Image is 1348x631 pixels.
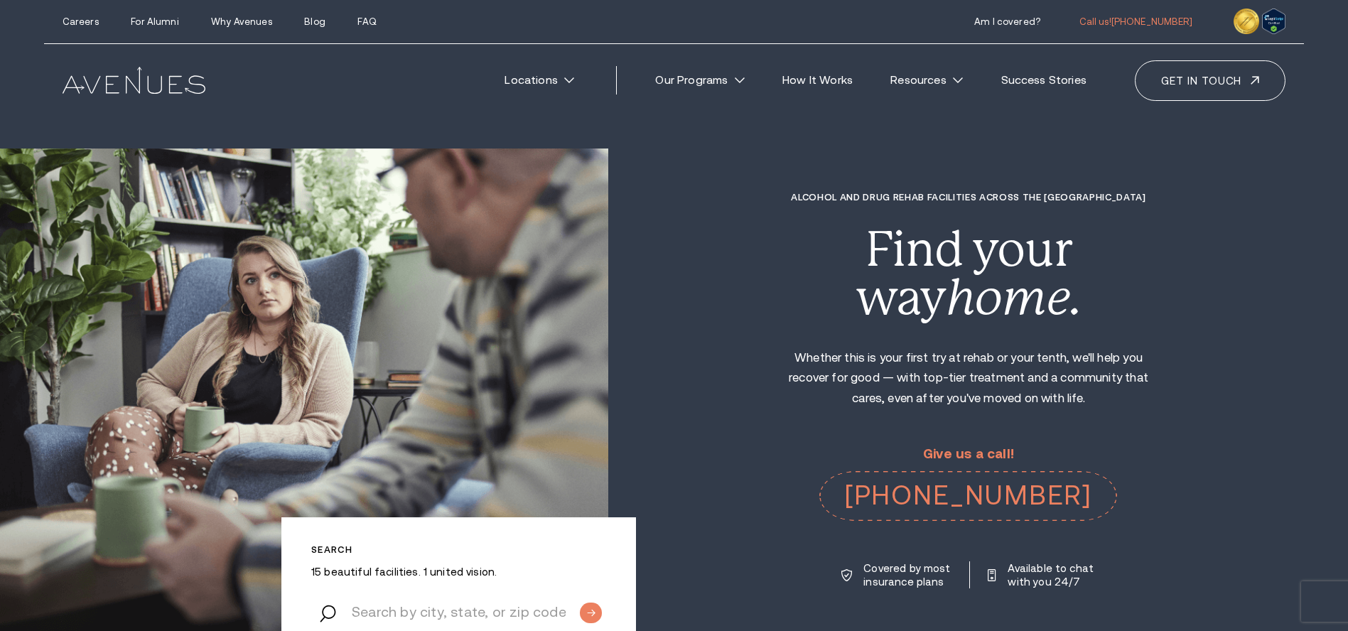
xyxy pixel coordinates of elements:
[775,192,1162,203] h1: Alcohol and Drug Rehab Facilities across the [GEOGRAPHIC_DATA]
[988,561,1096,588] a: Available to chat with you 24/7
[775,348,1162,409] p: Whether this is your first try at rehab or your tenth, we'll help you recover for good — with top...
[131,16,178,27] a: For Alumni
[947,269,1082,325] i: home.
[1079,16,1193,27] a: Call us![PHONE_NUMBER]
[641,65,759,96] a: Our Programs
[304,16,325,27] a: Blog
[311,565,606,578] p: 15 beautiful facilities. 1 united vision.
[1262,13,1285,26] a: Verify LegitScript Approval for www.avenuesrecovery.com
[1111,16,1193,27] span: [PHONE_NUMBER]
[986,65,1101,96] a: Success Stories
[211,16,271,27] a: Why Avenues
[1008,561,1096,588] p: Available to chat with you 24/7
[1262,9,1285,34] img: Verify Approval for www.avenuesrecovery.com
[1135,60,1285,101] a: Get in touch
[974,16,1040,27] a: Am I covered?
[63,16,99,27] a: Careers
[876,65,978,96] a: Resources
[819,471,1117,521] a: [PHONE_NUMBER]
[311,544,606,555] p: Search
[775,225,1162,323] div: Find your way
[768,65,868,96] a: How It Works
[819,447,1117,462] p: Give us a call!
[580,603,602,623] input: Submit
[357,16,376,27] a: FAQ
[863,561,951,588] p: Covered by most insurance plans
[841,561,951,588] a: Covered by most insurance plans
[490,65,589,96] a: Locations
